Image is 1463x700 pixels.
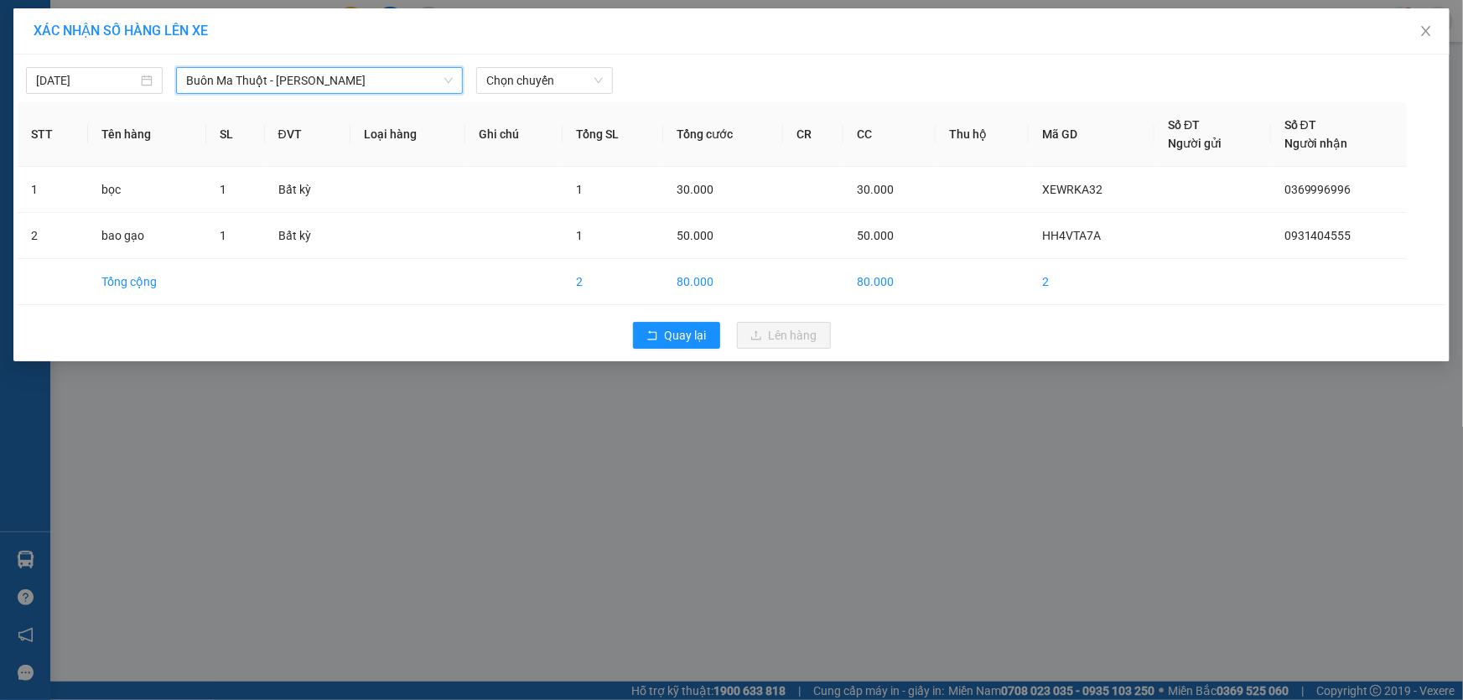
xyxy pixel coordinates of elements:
[677,229,713,242] span: 50.000
[265,102,351,167] th: ĐVT
[1284,183,1351,196] span: 0369996996
[88,259,207,305] td: Tổng cộng
[563,259,663,305] td: 2
[1029,102,1154,167] th: Mã GD
[444,75,454,86] span: down
[220,183,226,196] span: 1
[18,213,88,259] td: 2
[34,23,208,39] span: XÁC NHẬN SỐ HÀNG LÊN XE
[265,213,351,259] td: Bất kỳ
[677,183,713,196] span: 30.000
[1168,137,1222,150] span: Người gửi
[220,229,226,242] span: 1
[857,183,894,196] span: 30.000
[88,102,207,167] th: Tên hàng
[783,102,843,167] th: CR
[18,102,88,167] th: STT
[663,259,783,305] td: 80.000
[737,322,831,349] button: uploadLên hàng
[36,71,137,90] input: 13/09/2025
[646,329,658,343] span: rollback
[563,102,663,167] th: Tổng SL
[843,259,936,305] td: 80.000
[1284,118,1316,132] span: Số ĐT
[1029,259,1154,305] td: 2
[265,167,351,213] td: Bất kỳ
[486,68,603,93] span: Chọn chuyến
[936,102,1029,167] th: Thu hộ
[576,229,583,242] span: 1
[1042,229,1101,242] span: HH4VTA7A
[88,213,207,259] td: bao gạo
[1403,8,1450,55] button: Close
[576,183,583,196] span: 1
[88,167,207,213] td: bọc
[633,322,720,349] button: rollbackQuay lại
[1419,24,1433,38] span: close
[843,102,936,167] th: CC
[186,68,453,93] span: Buôn Ma Thuột - Đak Mil
[18,167,88,213] td: 1
[1168,118,1200,132] span: Số ĐT
[465,102,563,167] th: Ghi chú
[1284,229,1351,242] span: 0931404555
[857,229,894,242] span: 50.000
[1284,137,1348,150] span: Người nhận
[350,102,465,167] th: Loại hàng
[663,102,783,167] th: Tổng cước
[206,102,264,167] th: SL
[665,326,707,345] span: Quay lại
[1042,183,1102,196] span: XEWRKA32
